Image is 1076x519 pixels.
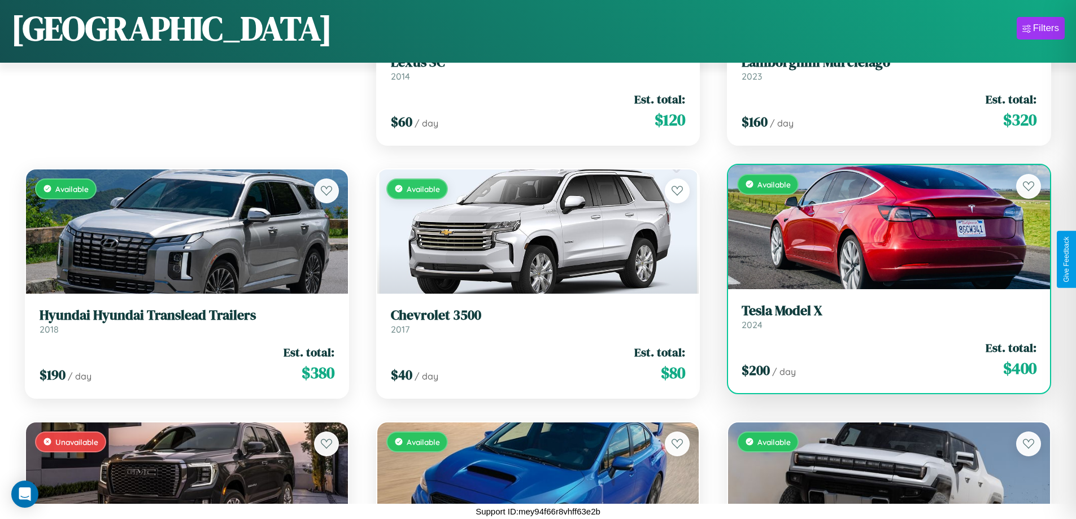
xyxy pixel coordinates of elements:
span: Available [757,180,791,189]
span: Available [407,184,440,194]
span: 2017 [391,324,410,335]
button: Filters [1017,17,1065,40]
h3: Chevrolet 3500 [391,307,686,324]
a: Hyundai Hyundai Translead Trailers2018 [40,307,334,335]
h3: Lexus SC [391,54,686,71]
span: $ 120 [655,108,685,131]
span: $ 160 [742,112,768,131]
span: 2018 [40,324,59,335]
span: Available [55,184,89,194]
span: $ 190 [40,365,66,384]
h3: Hyundai Hyundai Translead Trailers [40,307,334,324]
span: 2024 [742,319,763,330]
a: Lamborghini Murcielago2023 [742,54,1036,82]
span: Available [407,437,440,447]
span: / day [772,366,796,377]
span: Available [757,437,791,447]
span: Est. total: [634,344,685,360]
span: $ 320 [1003,108,1036,131]
span: 2014 [391,71,410,82]
span: / day [68,370,92,382]
a: Lexus SC2014 [391,54,686,82]
span: Est. total: [284,344,334,360]
span: $ 80 [661,361,685,384]
span: Unavailable [55,437,98,447]
h1: [GEOGRAPHIC_DATA] [11,5,332,51]
span: $ 200 [742,361,770,380]
span: $ 60 [391,112,412,131]
span: 2023 [742,71,762,82]
span: $ 40 [391,365,412,384]
span: Est. total: [634,91,685,107]
span: $ 380 [302,361,334,384]
span: / day [415,117,438,129]
h3: Tesla Model X [742,303,1036,319]
span: Est. total: [986,339,1036,356]
a: Chevrolet 35002017 [391,307,686,335]
span: Est. total: [986,91,1036,107]
div: Give Feedback [1062,237,1070,282]
div: Open Intercom Messenger [11,481,38,508]
span: / day [415,370,438,382]
a: Tesla Model X2024 [742,303,1036,330]
p: Support ID: mey94f66r8vhff63e2b [476,504,600,519]
div: Filters [1033,23,1059,34]
span: / day [770,117,794,129]
span: $ 400 [1003,357,1036,380]
h3: Lamborghini Murcielago [742,54,1036,71]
